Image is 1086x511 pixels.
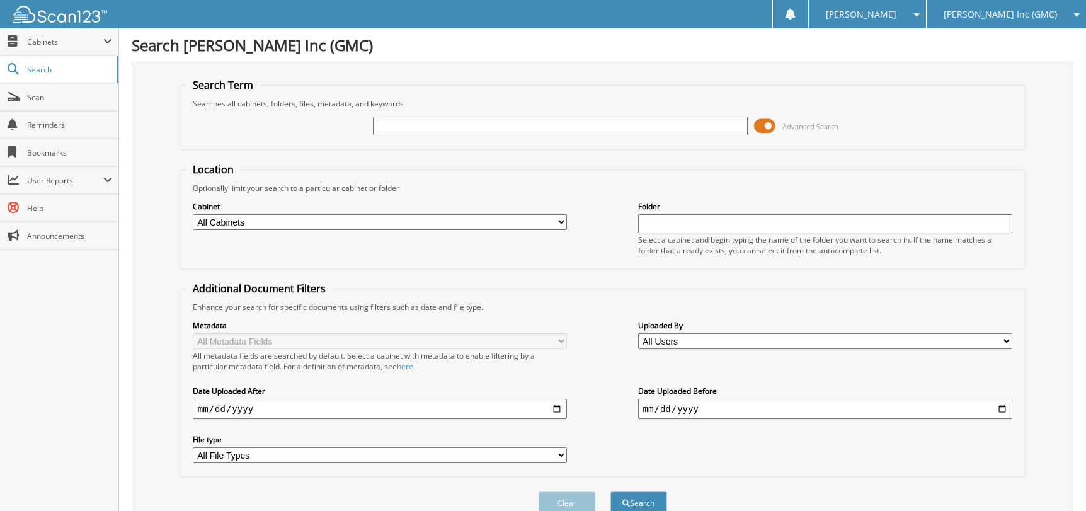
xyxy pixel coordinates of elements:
span: Reminders [27,120,112,130]
label: Cabinet [193,201,568,212]
div: Select a cabinet and begin typing the name of the folder you want to search in. If the name match... [638,234,1013,256]
label: Date Uploaded Before [638,386,1013,396]
span: Bookmarks [27,147,112,158]
h1: Search [PERSON_NAME] Inc (GMC) [132,35,1073,55]
input: end [638,399,1013,419]
legend: Location [186,163,240,176]
div: Optionally limit your search to a particular cabinet or folder [186,183,1019,193]
legend: Search Term [186,78,260,92]
input: start [193,399,568,419]
span: Search [27,64,110,75]
span: Advanced Search [782,122,838,131]
label: Date Uploaded After [193,386,568,396]
a: here [397,361,413,372]
label: File type [193,434,568,445]
legend: Additional Document Filters [186,282,332,296]
span: User Reports [27,175,103,186]
div: Enhance your search for specific documents using filters such as date and file type. [186,302,1019,313]
span: Cabinets [27,37,103,47]
div: All metadata fields are searched by default. Select a cabinet with metadata to enable filtering b... [193,350,568,372]
label: Metadata [193,320,568,331]
span: Help [27,203,112,214]
label: Folder [638,201,1013,212]
label: Uploaded By [638,320,1013,331]
span: Scan [27,92,112,103]
span: [PERSON_NAME] Inc (GMC) [944,11,1057,18]
span: [PERSON_NAME] [826,11,896,18]
span: Announcements [27,231,112,241]
div: Searches all cabinets, folders, files, metadata, and keywords [186,98,1019,109]
img: scan123-logo-white.svg [13,6,107,23]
